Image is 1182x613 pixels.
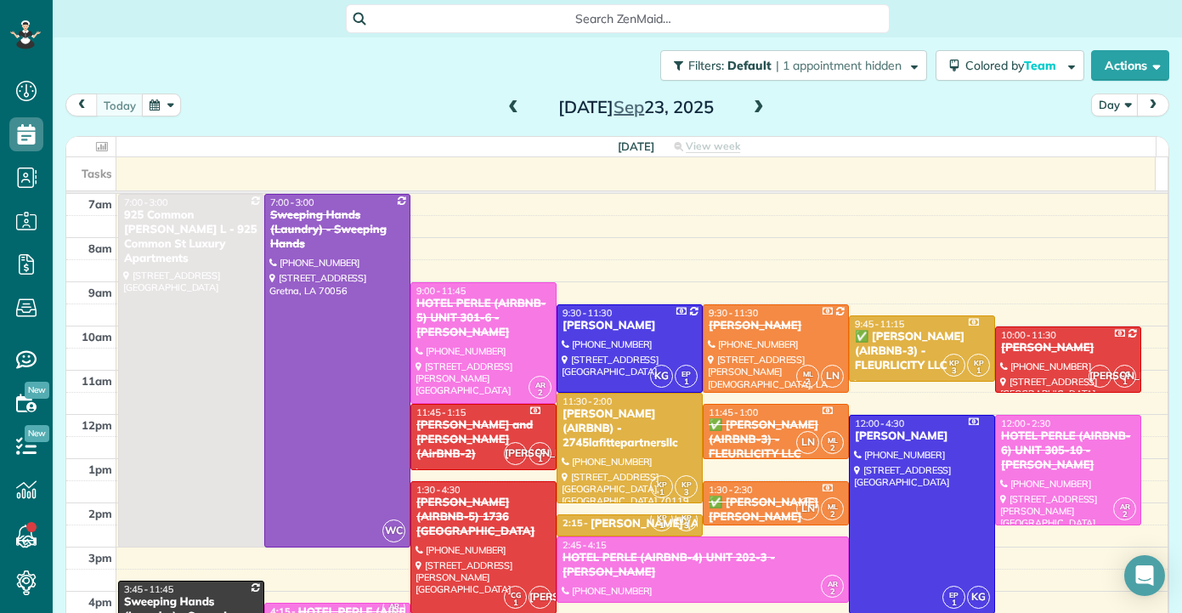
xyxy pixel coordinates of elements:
[676,485,697,501] small: 3
[708,319,844,333] div: [PERSON_NAME]
[562,551,844,580] div: HOTEL PERLE (AIRBNB-4) UNIT 202-3 - [PERSON_NAME]
[25,382,49,399] span: New
[416,285,466,297] span: 9:00 - 11:45
[416,484,461,496] span: 1:30 - 4:30
[822,440,843,457] small: 2
[529,586,551,609] span: [PERSON_NAME]
[416,418,551,462] div: [PERSON_NAME] and [PERSON_NAME] (AirBNB-2)
[822,584,843,600] small: 2
[708,496,844,567] div: ✅ [PERSON_NAME] [PERSON_NAME] (AIRBNB-1) [PERSON_NAME] ST. - FLEURLICITY LLC
[88,551,112,565] span: 3pm
[562,319,698,333] div: [PERSON_NAME]
[828,579,838,588] span: AR
[943,595,964,611] small: 1
[269,208,405,252] div: Sweeping Hands (Laundry) - Sweeping Hands
[796,497,819,520] span: LN
[88,286,112,299] span: 9am
[828,502,838,511] span: ML
[88,197,112,211] span: 7am
[1091,94,1139,116] button: Day
[821,365,844,388] span: LN
[651,518,672,534] small: 1
[1091,50,1169,81] button: Actions
[776,58,902,73] span: | 1 appointment hidden
[650,365,673,388] span: KG
[803,369,813,378] span: ML
[828,435,838,445] span: ML
[822,507,843,523] small: 2
[1024,58,1059,73] span: Team
[681,480,692,489] span: KP
[657,480,667,489] span: KP
[124,196,168,208] span: 7:00 - 3:00
[511,590,521,599] span: CG
[563,539,607,551] span: 2:45 - 4:15
[416,297,551,340] div: HOTEL PERLE (AIRBNB-5) UNIT 301-6 - [PERSON_NAME]
[855,417,904,429] span: 12:00 - 4:30
[1089,365,1111,388] span: [PERSON_NAME]
[949,590,959,599] span: EP
[1114,374,1135,390] small: 1
[96,94,144,116] button: today
[82,167,112,180] span: Tasks
[708,418,844,462] div: ✅ [PERSON_NAME] (AIRBNB-3) - FLEURLICITY LLC
[727,58,772,73] span: Default
[967,586,990,609] span: KG
[797,374,818,390] small: 2
[88,463,112,476] span: 1pm
[855,318,904,330] span: 9:45 - 11:15
[535,380,546,389] span: AR
[614,96,644,117] span: Sep
[1120,369,1130,378] span: CG
[1137,94,1169,116] button: next
[1000,429,1136,473] div: HOTEL PERLE (AIRBNB-6) UNIT 305-10 - [PERSON_NAME]
[82,330,112,343] span: 10am
[943,363,964,379] small: 3
[416,496,551,539] div: [PERSON_NAME] (AIRBNB-5) 1736 [GEOGRAPHIC_DATA]
[82,418,112,432] span: 12pm
[1001,417,1050,429] span: 12:00 - 2:30
[382,519,405,542] span: WC
[591,517,871,531] div: [PERSON_NAME] (AIRBNB-5) [GEOGRAPHIC_DATA]
[25,425,49,442] span: New
[124,583,173,595] span: 3:45 - 11:45
[88,241,112,255] span: 8am
[505,595,526,611] small: 1
[1001,329,1056,341] span: 10:00 - 11:30
[1120,502,1130,511] span: AR
[688,58,724,73] span: Filters:
[562,407,698,451] div: [PERSON_NAME] (AIRBNB) - 2745lafittepartnersllc
[1114,507,1135,523] small: 2
[936,50,1084,81] button: Colored byTeam
[529,451,551,468] small: 1
[1000,341,1136,355] div: [PERSON_NAME]
[854,330,990,373] div: ✅ [PERSON_NAME] (AIRBNB-3) - FLEURLICITY LLC
[123,208,259,266] div: 925 Common [PERSON_NAME] L - 925 Common St Luxury Apartments
[529,98,742,116] h2: [DATE] 23, 2025
[563,395,612,407] span: 11:30 - 2:00
[88,595,112,609] span: 4pm
[504,442,527,465] span: [PERSON_NAME]
[660,50,927,81] button: Filters: Default | 1 appointment hidden
[681,369,691,378] span: EP
[529,385,551,401] small: 2
[676,518,697,534] small: 3
[709,307,758,319] span: 9:30 - 11:30
[270,196,314,208] span: 7:00 - 3:00
[974,358,984,367] span: KP
[968,363,989,379] small: 1
[416,406,466,418] span: 11:45 - 1:15
[652,50,927,81] a: Filters: Default | 1 appointment hidden
[563,307,612,319] span: 9:30 - 11:30
[949,358,959,367] span: KP
[709,484,753,496] span: 1:30 - 2:30
[88,507,112,520] span: 2pm
[965,58,1062,73] span: Colored by
[82,374,112,388] span: 11am
[709,406,758,418] span: 11:45 - 1:00
[651,485,672,501] small: 1
[854,429,990,444] div: [PERSON_NAME]
[796,431,819,454] span: LN
[686,139,740,153] span: View week
[618,139,654,153] span: [DATE]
